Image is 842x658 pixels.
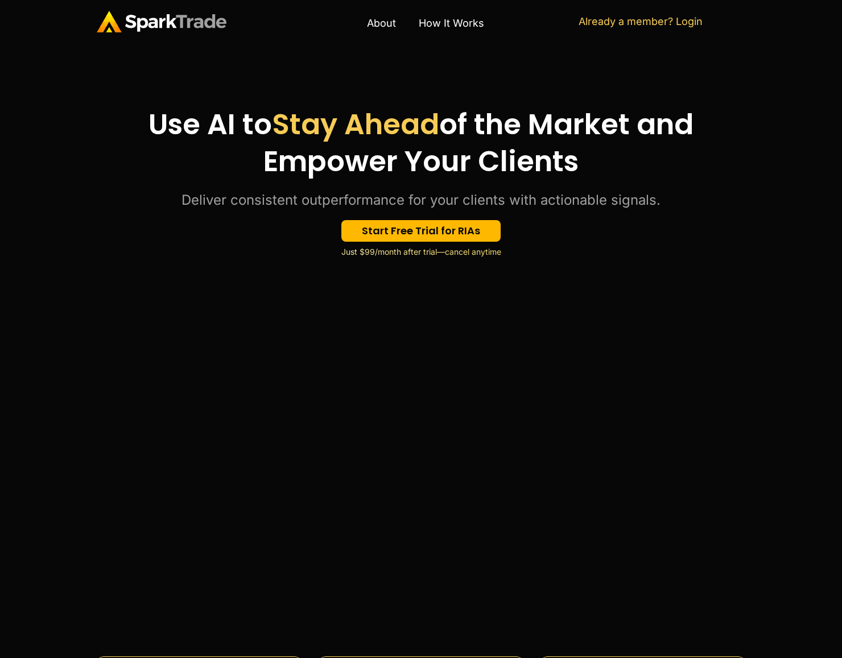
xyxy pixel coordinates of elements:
nav: Menu [272,10,579,36]
p: Deliver consistent outperformance for your clients with actionable signals. [102,191,740,209]
a: Start Free Trial for RIAs [341,220,501,242]
h2: Use AI to of the Market and Empower Your Clients [102,106,740,180]
a: Already a member? Login [579,15,703,27]
span: Stay Ahead [272,104,439,144]
a: About [356,10,407,36]
a: How It Works [407,10,496,36]
span: Start Free Trial for RIAs [362,226,480,236]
